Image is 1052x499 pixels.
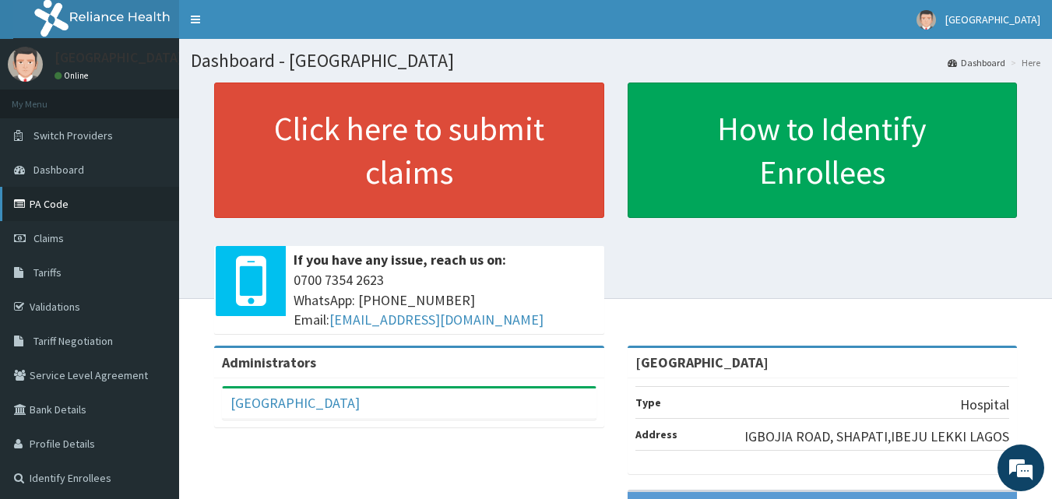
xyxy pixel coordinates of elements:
[8,47,43,82] img: User Image
[8,333,297,388] textarea: Type your message and hit 'Enter'
[33,163,84,177] span: Dashboard
[214,83,604,218] a: Click here to submit claims
[628,83,1018,218] a: How to Identify Enrollees
[635,395,661,409] b: Type
[33,231,64,245] span: Claims
[329,311,544,329] a: [EMAIL_ADDRESS][DOMAIN_NAME]
[55,70,92,81] a: Online
[945,12,1040,26] span: [GEOGRAPHIC_DATA]
[33,128,113,142] span: Switch Providers
[744,427,1009,447] p: IGBOJIA ROAD, SHAPATI,IBEJU LEKKI LAGOS
[33,334,113,348] span: Tariff Negotiation
[90,150,215,307] span: We're online!
[1007,56,1040,69] li: Here
[29,78,63,117] img: d_794563401_company_1708531726252_794563401
[635,353,769,371] strong: [GEOGRAPHIC_DATA]
[55,51,183,65] p: [GEOGRAPHIC_DATA]
[81,87,262,107] div: Chat with us now
[960,395,1009,415] p: Hospital
[294,270,596,330] span: 0700 7354 2623 WhatsApp: [PHONE_NUMBER] Email:
[191,51,1040,71] h1: Dashboard - [GEOGRAPHIC_DATA]
[230,394,360,412] a: [GEOGRAPHIC_DATA]
[948,56,1005,69] a: Dashboard
[255,8,293,45] div: Minimize live chat window
[222,353,316,371] b: Administrators
[917,10,936,30] img: User Image
[294,251,506,269] b: If you have any issue, reach us on:
[33,265,62,279] span: Tariffs
[635,427,677,441] b: Address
